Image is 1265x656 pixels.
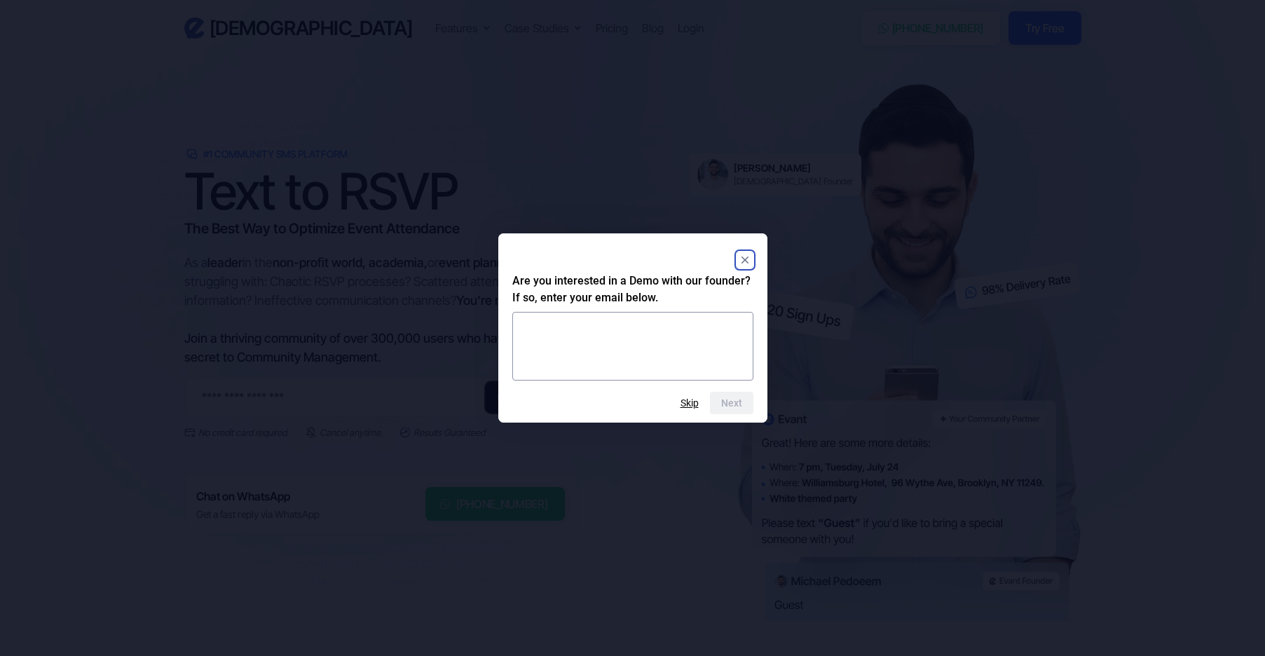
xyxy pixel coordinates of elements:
button: Close [737,252,753,268]
button: Next question [710,392,753,414]
h2: Are you interested in a Demo with our founder? If so, enter your email below. [512,273,753,306]
button: Skip [681,397,699,409]
dialog: Are you interested in a Demo with our founder? If so, enter your email below. [498,233,767,423]
textarea: Are you interested in a Demo with our founder? If so, enter your email below. [512,312,753,381]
